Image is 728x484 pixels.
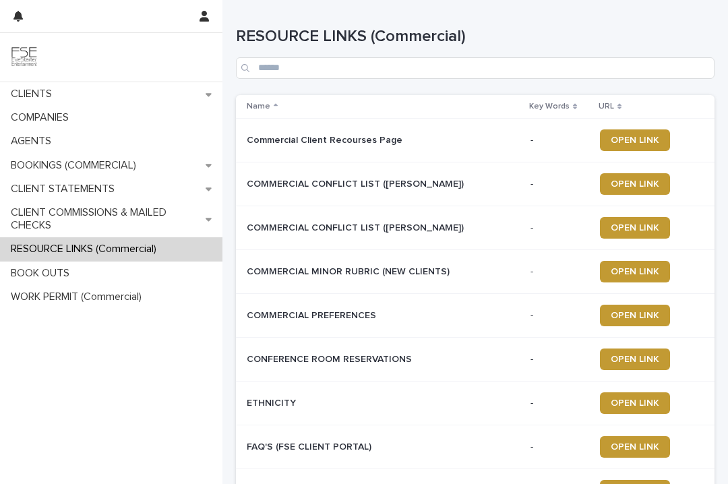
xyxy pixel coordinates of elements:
[11,44,38,71] img: 9JgRvJ3ETPGCJDhvPVA5
[5,291,152,303] p: WORK PERMIT (Commercial)
[530,266,589,278] p: -
[611,398,659,408] span: OPEN LINK
[530,135,589,146] p: -
[600,305,670,326] a: OPEN LINK
[247,351,415,365] p: CONFERENCE ROOM RESERVATIONS
[611,442,659,452] span: OPEN LINK
[247,307,379,322] p: COMMERCIAL PREFERENCES
[600,129,670,151] a: OPEN LINK
[247,132,405,146] p: Commercial Client Recourses Page
[5,111,80,124] p: COMPANIES
[611,135,659,145] span: OPEN LINK
[600,261,670,282] a: OPEN LINK
[530,310,589,322] p: -
[530,179,589,190] p: -
[600,217,670,239] a: OPEN LINK
[236,27,715,47] h1: RESOURCE LINKS (Commercial)
[611,179,659,189] span: OPEN LINK
[236,57,715,79] input: Search
[5,88,63,100] p: CLIENTS
[236,250,715,294] tr: COMMERCIAL MINOR RUBRIC (NEW CLIENTS)COMMERCIAL MINOR RUBRIC (NEW CLIENTS) -OPEN LINK
[5,243,167,255] p: RESOURCE LINKS (Commercial)
[530,222,589,234] p: -
[600,349,670,370] a: OPEN LINK
[247,395,299,409] p: ETHNICITY
[5,183,125,195] p: CLIENT STATEMENTS
[530,442,589,453] p: -
[5,135,62,148] p: AGENTS
[247,220,466,234] p: COMMERCIAL CONFLICT LIST ([PERSON_NAME])
[529,99,570,114] p: Key Words
[236,382,715,425] tr: ETHNICITYETHNICITY -OPEN LINK
[247,176,466,190] p: COMMERCIAL CONFLICT LIST ([PERSON_NAME])
[600,436,670,458] a: OPEN LINK
[611,355,659,364] span: OPEN LINK
[236,425,715,469] tr: FAQ'S (FSE CLIENT PORTAL)FAQ'S (FSE CLIENT PORTAL) -OPEN LINK
[611,311,659,320] span: OPEN LINK
[600,173,670,195] a: OPEN LINK
[5,267,80,280] p: BOOK OUTS
[5,159,147,172] p: BOOKINGS (COMMERCIAL)
[247,439,374,453] p: FAQ'S (FSE CLIENT PORTAL)
[236,206,715,250] tr: COMMERCIAL CONFLICT LIST ([PERSON_NAME])COMMERCIAL CONFLICT LIST ([PERSON_NAME]) -OPEN LINK
[236,119,715,162] tr: Commercial Client Recourses PageCommercial Client Recourses Page -OPEN LINK
[600,392,670,414] a: OPEN LINK
[530,398,589,409] p: -
[611,223,659,233] span: OPEN LINK
[611,267,659,276] span: OPEN LINK
[247,99,270,114] p: Name
[236,338,715,382] tr: CONFERENCE ROOM RESERVATIONSCONFERENCE ROOM RESERVATIONS -OPEN LINK
[236,162,715,206] tr: COMMERCIAL CONFLICT LIST ([PERSON_NAME])COMMERCIAL CONFLICT LIST ([PERSON_NAME]) -OPEN LINK
[530,354,589,365] p: -
[247,264,452,278] p: COMMERCIAL MINOR RUBRIC (NEW CLIENTS)
[5,206,206,232] p: CLIENT COMMISSIONS & MAILED CHECKS
[236,294,715,338] tr: COMMERCIAL PREFERENCESCOMMERCIAL PREFERENCES -OPEN LINK
[599,99,614,114] p: URL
